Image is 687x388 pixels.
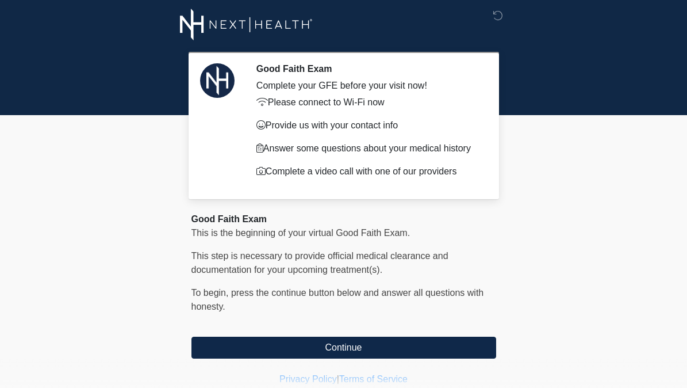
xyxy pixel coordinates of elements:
[191,212,496,226] div: Good Faith Exam
[256,79,479,93] div: Complete your GFE before your visit now!
[279,374,337,384] a: Privacy Policy
[256,119,479,132] p: Provide us with your contact info
[337,374,339,384] a: |
[180,9,313,40] img: Next-Health Logo
[191,228,410,238] span: This is the beginning of your virtual Good Faith Exam.
[191,337,496,359] button: Continue
[191,288,484,311] span: To begin, ﻿﻿﻿﻿﻿﻿press the continue button below and answer all questions with honesty.
[339,374,408,384] a: Terms of Service
[200,63,235,98] img: Agent Avatar
[256,165,479,178] p: Complete a video call with one of our providers
[256,63,479,74] h2: Good Faith Exam
[256,96,479,109] p: Please connect to Wi-Fi now
[191,251,448,275] span: This step is necessary to provide official medical clearance and documentation for your upcoming ...
[256,142,479,155] p: Answer some questions about your medical history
